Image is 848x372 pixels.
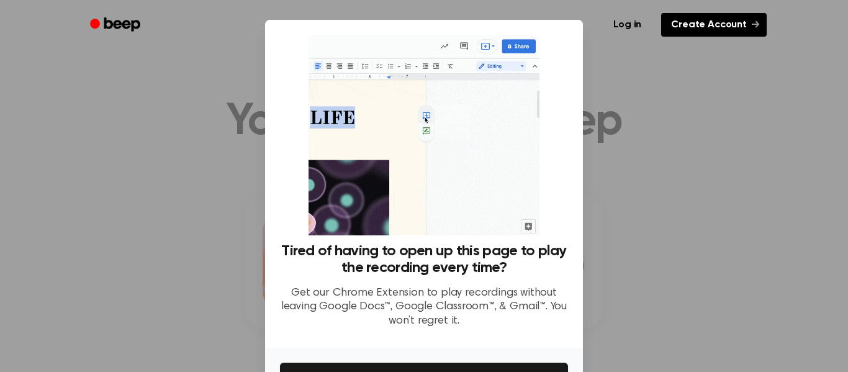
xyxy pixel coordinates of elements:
[601,11,654,39] a: Log in
[661,13,767,37] a: Create Account
[280,286,568,329] p: Get our Chrome Extension to play recordings without leaving Google Docs™, Google Classroom™, & Gm...
[81,13,151,37] a: Beep
[309,35,539,235] img: Beep extension in action
[280,243,568,276] h3: Tired of having to open up this page to play the recording every time?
